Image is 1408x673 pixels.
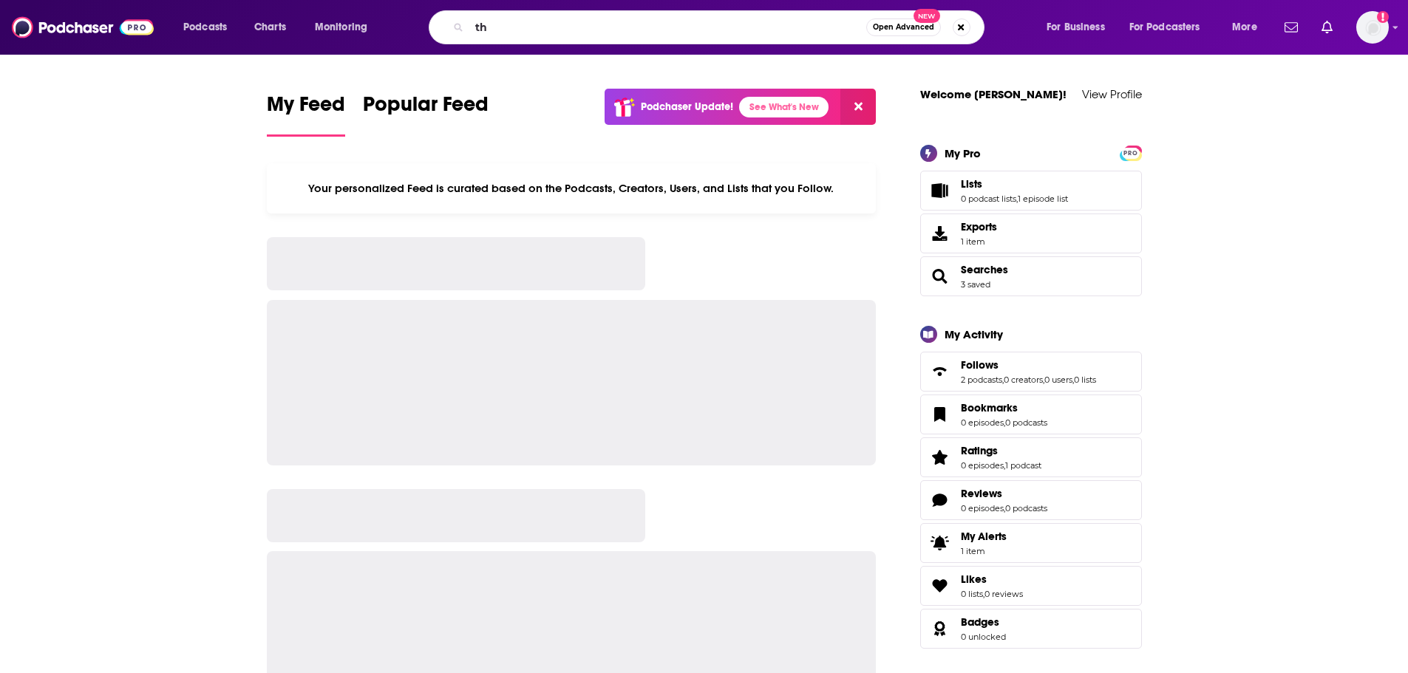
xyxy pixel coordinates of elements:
[961,220,997,233] span: Exports
[983,589,984,599] span: ,
[925,266,955,287] a: Searches
[961,236,997,247] span: 1 item
[1074,375,1096,385] a: 0 lists
[961,487,1047,500] a: Reviews
[12,13,154,41] img: Podchaser - Follow, Share and Rate Podcasts
[1005,460,1041,471] a: 1 podcast
[920,394,1142,434] span: Bookmarks
[961,263,1008,276] a: Searches
[1377,11,1389,23] svg: Add a profile image
[925,361,955,382] a: Follows
[961,615,999,629] span: Badges
[961,487,1002,500] span: Reviews
[920,480,1142,520] span: Reviews
[1072,375,1074,385] span: ,
[1005,417,1047,428] a: 0 podcasts
[920,87,1067,101] a: Welcome [PERSON_NAME]!
[961,401,1047,414] a: Bookmarks
[914,9,940,23] span: New
[363,92,489,126] span: Popular Feed
[961,530,1007,543] span: My Alerts
[961,194,1016,204] a: 0 podcast lists
[1356,11,1389,44] img: User Profile
[1129,17,1200,38] span: For Podcasters
[1043,375,1044,385] span: ,
[961,401,1018,414] span: Bookmarks
[925,404,955,425] a: Bookmarks
[363,92,489,137] a: Popular Feed
[1222,16,1276,39] button: open menu
[961,279,990,290] a: 3 saved
[961,177,1068,191] a: Lists
[925,618,955,639] a: Badges
[920,352,1142,392] span: Follows
[739,97,829,117] a: See What's New
[961,444,998,457] span: Ratings
[925,447,955,468] a: Ratings
[961,546,1007,556] span: 1 item
[920,609,1142,649] span: Badges
[920,523,1142,563] a: My Alerts
[1122,146,1140,157] a: PRO
[1356,11,1389,44] button: Show profile menu
[1004,375,1043,385] a: 0 creators
[1279,15,1304,40] a: Show notifications dropdown
[1004,417,1005,428] span: ,
[1047,17,1105,38] span: For Business
[1044,375,1072,385] a: 0 users
[925,180,955,201] a: Lists
[961,615,1006,629] a: Badges
[1356,11,1389,44] span: Logged in as Ashley_Beenen
[1004,503,1005,513] span: ,
[1018,194,1068,204] a: 1 episode list
[925,575,955,596] a: Likes
[1002,375,1004,385] span: ,
[961,358,1096,372] a: Follows
[961,573,987,586] span: Likes
[1120,16,1222,39] button: open menu
[1122,148,1140,159] span: PRO
[873,24,934,31] span: Open Advanced
[961,444,1041,457] a: Ratings
[1036,16,1123,39] button: open menu
[267,92,345,137] a: My Feed
[925,223,955,244] span: Exports
[315,17,367,38] span: Monitoring
[961,503,1004,513] a: 0 episodes
[1316,15,1339,40] a: Show notifications dropdown
[945,146,981,160] div: My Pro
[961,417,1004,428] a: 0 episodes
[1004,460,1005,471] span: ,
[267,92,345,126] span: My Feed
[254,17,286,38] span: Charts
[961,573,1023,586] a: Likes
[961,375,1002,385] a: 2 podcasts
[920,171,1142,211] span: Lists
[1016,194,1018,204] span: ,
[641,100,733,113] p: Podchaser Update!
[961,460,1004,471] a: 0 episodes
[173,16,246,39] button: open menu
[1005,503,1047,513] a: 0 podcasts
[305,16,387,39] button: open menu
[866,18,941,36] button: Open AdvancedNew
[1082,87,1142,101] a: View Profile
[920,437,1142,477] span: Ratings
[469,16,866,39] input: Search podcasts, credits, & more...
[961,177,982,191] span: Lists
[183,17,227,38] span: Podcasts
[961,589,983,599] a: 0 lists
[920,566,1142,606] span: Likes
[245,16,295,39] a: Charts
[925,533,955,553] span: My Alerts
[920,256,1142,296] span: Searches
[925,490,955,510] a: Reviews
[267,163,877,213] div: Your personalized Feed is curated based on the Podcasts, Creators, Users, and Lists that you Follow.
[1232,17,1257,38] span: More
[961,358,999,372] span: Follows
[920,213,1142,253] a: Exports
